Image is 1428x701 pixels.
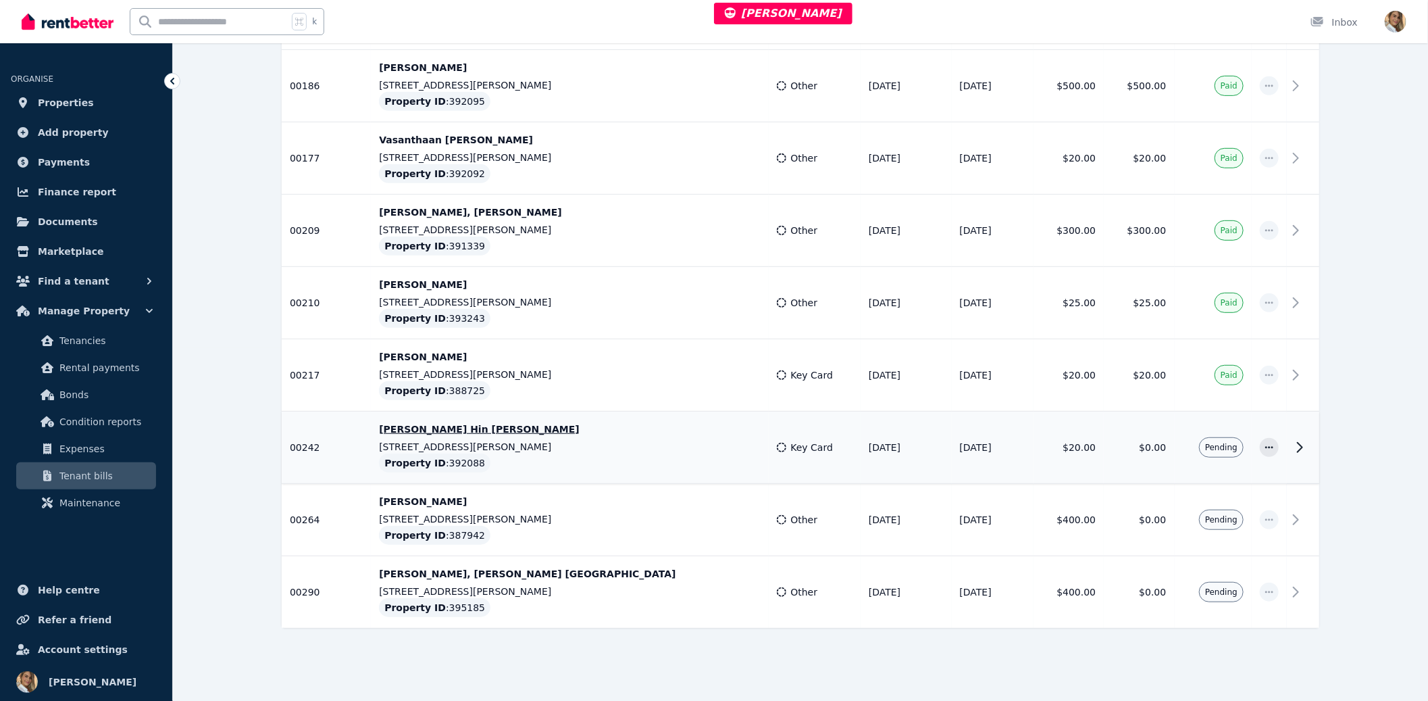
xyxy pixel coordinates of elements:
td: $400.00 [1034,484,1104,556]
td: $20.00 [1104,122,1174,195]
span: Property ID [384,239,446,253]
p: [STREET_ADDRESS][PERSON_NAME] [379,223,761,237]
span: 00209 [290,225,320,236]
span: Payments [38,154,90,170]
a: Marketplace [11,238,161,265]
div: : 395185 [379,598,490,617]
span: Refer a friend [38,612,111,628]
span: 00290 [290,587,320,598]
a: Account settings [11,636,161,663]
div: : 392092 [379,164,490,183]
td: [DATE] [952,484,1034,556]
p: [PERSON_NAME] [379,278,761,291]
a: Finance report [11,178,161,206]
span: Property ID [384,456,446,470]
span: Properties [38,95,94,111]
span: Tenant bills [59,468,151,484]
span: Other [790,151,817,165]
div: : 392095 [379,92,490,111]
td: [DATE] [952,122,1034,195]
span: Other [790,585,817,599]
span: Other [790,296,817,310]
span: [PERSON_NAME] [49,674,136,690]
span: Other [790,79,817,93]
p: [PERSON_NAME] [379,350,761,364]
td: [DATE] [952,267,1034,339]
p: [STREET_ADDRESS][PERSON_NAME] [379,512,761,526]
p: [STREET_ADDRESS][PERSON_NAME] [379,585,761,598]
td: $20.00 [1034,412,1104,484]
span: ORGANISE [11,74,53,84]
a: Tenancies [16,327,156,354]
span: Marketplace [38,243,103,260]
span: Paid [1221,297,1238,308]
a: Expenses [16,435,156,462]
td: $500.00 [1034,50,1104,122]
span: 00186 [290,80,320,91]
span: Paid [1221,225,1238,236]
span: Property ID [384,312,446,325]
span: Documents [38,214,98,230]
span: 00264 [290,514,320,525]
p: [STREET_ADDRESS][PERSON_NAME] [379,440,761,454]
td: $20.00 [1034,339,1104,412]
p: [STREET_ADDRESS][PERSON_NAME] [379,78,761,92]
td: $25.00 [1104,267,1174,339]
td: [DATE] [861,195,952,267]
img: RentBetter [22,11,113,32]
td: $300.00 [1034,195,1104,267]
span: Add property [38,124,109,141]
td: $400.00 [1034,556,1104,629]
td: $0.00 [1104,484,1174,556]
span: Find a tenant [38,273,109,289]
div: : 391339 [379,237,490,256]
span: Property ID [384,384,446,397]
a: Properties [11,89,161,116]
td: [DATE] [861,50,952,122]
td: $25.00 [1034,267,1104,339]
td: $300.00 [1104,195,1174,267]
span: Property ID [384,601,446,614]
span: Finance report [38,184,116,200]
td: [DATE] [861,556,952,629]
span: Condition reports [59,414,151,430]
span: k [312,16,317,27]
span: Property ID [384,529,446,542]
span: 00217 [290,370,320,381]
span: 00177 [290,153,320,164]
span: Tenancies [59,333,151,349]
p: [PERSON_NAME] [379,495,761,508]
div: Inbox [1310,16,1358,29]
p: [STREET_ADDRESS][PERSON_NAME] [379,368,761,381]
span: Paid [1221,153,1238,164]
span: Pending [1205,587,1238,598]
div: : 388725 [379,381,490,400]
a: Condition reports [16,408,156,435]
td: [DATE] [952,412,1034,484]
td: [DATE] [952,195,1034,267]
td: [DATE] [952,339,1034,412]
p: [PERSON_NAME] Hin [PERSON_NAME] [379,422,761,436]
span: Key Card [790,441,833,454]
span: Property ID [384,95,446,108]
p: [PERSON_NAME] [379,61,761,74]
a: Help centre [11,577,161,604]
a: Maintenance [16,489,156,516]
span: Help centre [38,582,100,598]
a: Documents [11,208,161,235]
span: Manage Property [38,303,130,319]
p: [PERSON_NAME], [PERSON_NAME] [379,206,761,219]
td: [DATE] [861,484,952,556]
a: Bonds [16,381,156,408]
span: Other [790,224,817,237]
div: : 393243 [379,309,490,328]
p: [STREET_ADDRESS][PERSON_NAME] [379,151,761,164]
a: Payments [11,149,161,176]
img: Jodie Cartmer [1385,11,1406,32]
span: Pending [1205,442,1238,453]
a: Refer a friend [11,606,161,633]
span: Bonds [59,387,151,403]
span: Paid [1221,370,1238,381]
td: [DATE] [861,267,952,339]
td: [DATE] [952,556,1034,629]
